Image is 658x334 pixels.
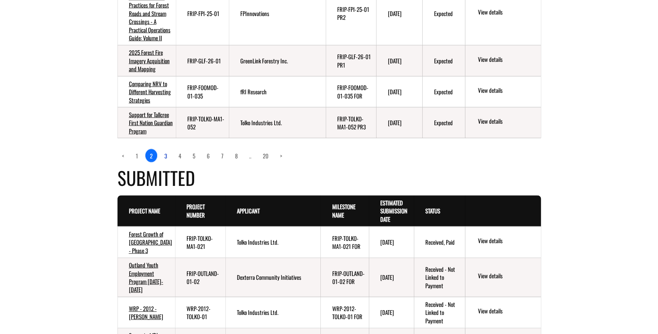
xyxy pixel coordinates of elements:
[117,227,175,258] td: Forest Growth of Western Canada - Phase 3
[129,79,171,104] a: Comparing NRV to Different Harvesting Strategies
[320,297,368,328] td: WRP-2012-TOLKO-01 FOR
[225,297,321,328] td: Tolko Industries Ltd.
[160,149,172,162] a: page 3
[145,149,158,163] a: 2
[117,164,541,191] h4: Submitted
[187,202,205,219] a: Project Number
[202,149,214,162] a: page 6
[117,258,175,297] td: Outland Youth Employment Program 2023-2027
[320,227,368,258] td: FRIP-TOLKO-MA1-021 FOR
[217,149,228,162] a: page 7
[414,227,465,258] td: Received, Paid
[326,76,376,107] td: FRIP-FOOMOD-01-035 FOR
[188,149,200,162] a: page 5
[129,304,163,321] a: WRP - 2012 - [PERSON_NAME]
[117,45,176,76] td: 2025 Forest Fire Imagery Acquisition and Mapping
[478,272,537,281] a: View details
[465,297,541,328] td: action menu
[388,56,401,65] time: [DATE]
[465,76,541,107] td: action menu
[174,149,186,162] a: page 4
[369,258,414,297] td: 9/29/2027
[326,45,376,76] td: FRIP-GLF-26-01 PR1
[275,149,287,162] a: Next page
[414,258,465,297] td: Received - Not Linked to Payment
[376,107,422,138] td: 10/30/2025
[117,76,176,107] td: Comparing NRV to Different Harvesting Strategies
[258,149,273,162] a: page 20
[380,198,407,223] a: Estimated Submission Date
[478,237,537,246] a: View details
[388,87,401,96] time: [DATE]
[465,45,541,76] td: action menu
[175,258,225,297] td: FRIP-OUTLAND-01-02
[380,273,394,281] time: [DATE]
[425,207,440,215] a: Status
[478,55,537,65] a: View details
[369,297,414,328] td: 12/30/2026
[229,45,326,76] td: GreenLink Forestry Inc.
[237,207,260,215] a: Applicant
[478,307,537,316] a: View details
[129,48,170,73] a: 2025 Forest Fire Imagery Acquisition and Mapping
[117,297,175,328] td: WRP - 2012 - Tolko
[478,117,537,126] a: View details
[478,86,537,95] a: View details
[129,110,173,135] a: Support for Tallcree First Nation Guardian Program
[414,297,465,328] td: Received - Not Linked to Payment
[176,107,229,138] td: FRIP-TOLKO-MA1-052
[376,45,422,76] td: 10/29/2025
[388,9,401,18] time: [DATE]
[175,227,225,258] td: FRIP-TOLKO-MA1-021
[465,258,541,297] td: action menu
[245,149,256,162] a: Load more pages
[129,230,172,255] a: Forest Growth of [GEOGRAPHIC_DATA] - Phase 3
[225,227,321,258] td: Tolko Industries Ltd.
[129,261,163,294] a: Outland Youth Employment Program [DATE]-[DATE]
[230,149,242,162] a: page 8
[422,76,465,107] td: Expected
[326,107,376,138] td: FRIP-TOLKO-MA1-052 PR3
[332,202,355,219] a: Milestone Name
[229,76,326,107] td: fRI Research
[175,297,225,328] td: WRP-2012-TOLKO-01
[369,227,414,258] td: 10/30/2027
[422,45,465,76] td: Expected
[465,107,541,138] td: action menu
[131,149,143,162] a: page 1
[422,107,465,138] td: Expected
[465,195,541,227] th: Actions
[225,258,321,297] td: Dexterra Community Initiatives
[380,308,394,316] time: [DATE]
[117,107,176,138] td: Support for Tallcree First Nation Guardian Program
[129,207,160,215] a: Project Name
[388,118,401,127] time: [DATE]
[176,45,229,76] td: FRIP-GLF-26-01
[376,76,422,107] td: 10/30/2025
[320,258,368,297] td: FRIP-OUTLAND-01-02 FOR
[465,227,541,258] td: action menu
[478,8,537,17] a: View details
[380,238,394,246] time: [DATE]
[117,149,129,162] a: Previous page
[229,107,326,138] td: Tolko Industries Ltd.
[176,76,229,107] td: FRIP-FOOMOD-01-035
